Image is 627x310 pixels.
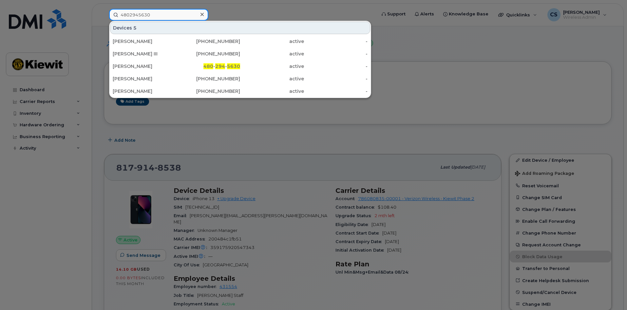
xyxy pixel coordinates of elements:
[177,63,240,70] div: - -
[113,75,177,82] div: [PERSON_NAME]
[215,63,225,69] span: 294
[304,51,368,57] div: -
[240,75,304,82] div: active
[177,38,240,45] div: [PHONE_NUMBER]
[133,25,137,31] span: 5
[110,85,370,97] a: [PERSON_NAME][PHONE_NUMBER]active-
[113,51,177,57] div: [PERSON_NAME] III
[110,60,370,72] a: [PERSON_NAME]480-294-5630active-
[598,281,622,305] iframe: Messenger Launcher
[113,63,177,70] div: [PERSON_NAME]
[304,75,368,82] div: -
[304,38,368,45] div: -
[177,75,240,82] div: [PHONE_NUMBER]
[240,38,304,45] div: active
[113,88,177,94] div: [PERSON_NAME]
[177,88,240,94] div: [PHONE_NUMBER]
[240,88,304,94] div: active
[113,38,177,45] div: [PERSON_NAME]
[304,63,368,70] div: -
[203,63,213,69] span: 480
[110,48,370,60] a: [PERSON_NAME] III[PHONE_NUMBER]active-
[227,63,240,69] span: 5630
[240,63,304,70] div: active
[110,35,370,47] a: [PERSON_NAME][PHONE_NUMBER]active-
[304,88,368,94] div: -
[110,22,370,34] div: Devices
[177,51,240,57] div: [PHONE_NUMBER]
[110,73,370,85] a: [PERSON_NAME][PHONE_NUMBER]active-
[240,51,304,57] div: active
